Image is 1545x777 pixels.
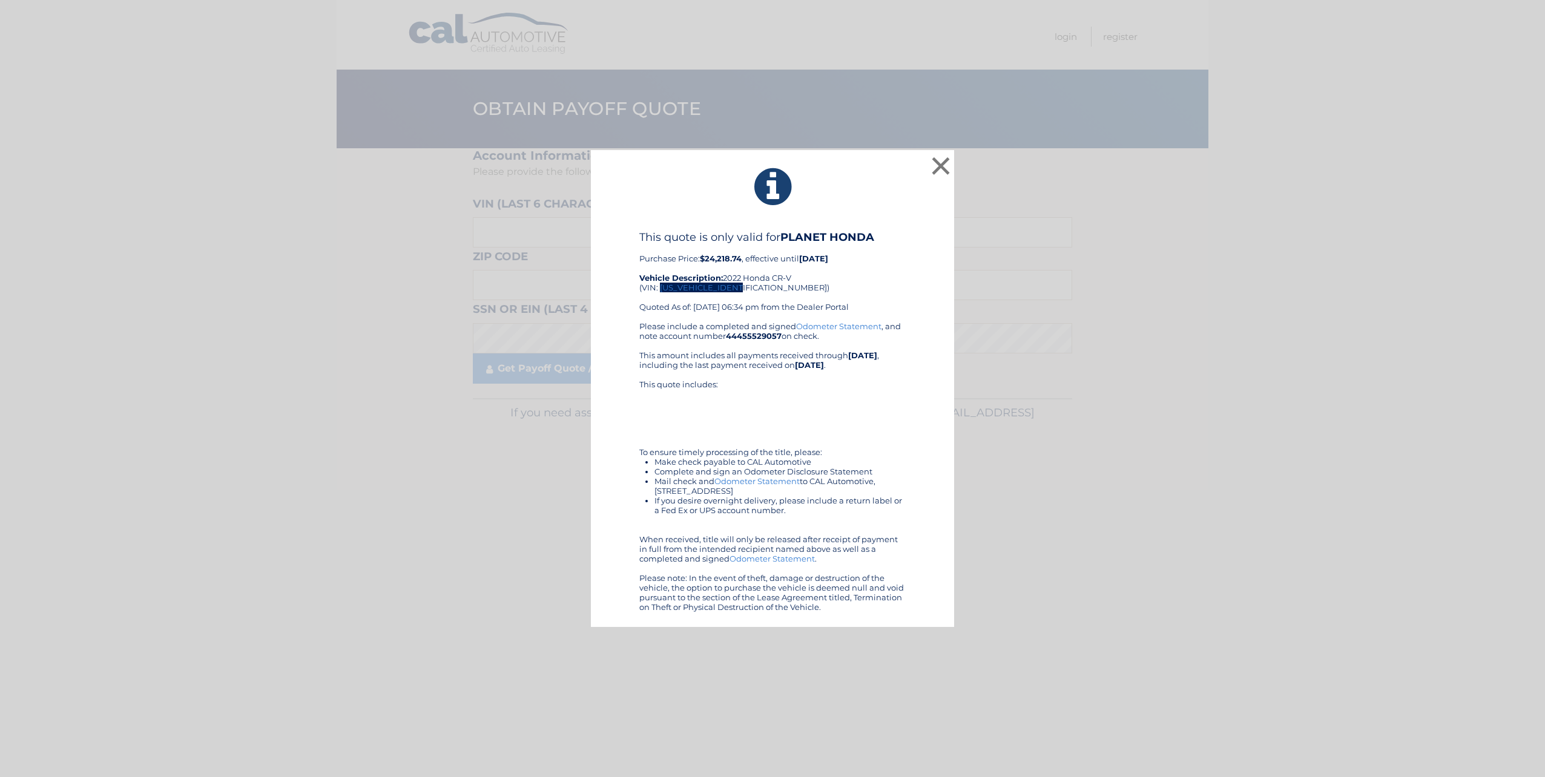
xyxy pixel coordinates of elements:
[639,321,906,612] div: Please include a completed and signed , and note account number on check. This amount includes al...
[639,231,906,244] h4: This quote is only valid for
[654,476,906,496] li: Mail check and to CAL Automotive, [STREET_ADDRESS]
[654,467,906,476] li: Complete and sign an Odometer Disclosure Statement
[929,154,953,178] button: ×
[795,360,824,370] b: [DATE]
[730,554,815,563] a: Odometer Statement
[726,331,782,341] b: 44455529057
[639,273,723,283] strong: Vehicle Description:
[700,254,742,263] b: $24,218.74
[654,457,906,467] li: Make check payable to CAL Automotive
[799,254,828,263] b: [DATE]
[780,231,874,244] b: PLANET HONDA
[714,476,800,486] a: Odometer Statement
[654,496,906,515] li: If you desire overnight delivery, please include a return label or a Fed Ex or UPS account number.
[639,231,906,321] div: Purchase Price: , effective until 2022 Honda CR-V (VIN: [US_VEHICLE_IDENTIFICATION_NUMBER]) Quote...
[639,379,906,418] div: This quote includes:
[848,350,877,360] b: [DATE]
[796,321,881,331] a: Odometer Statement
